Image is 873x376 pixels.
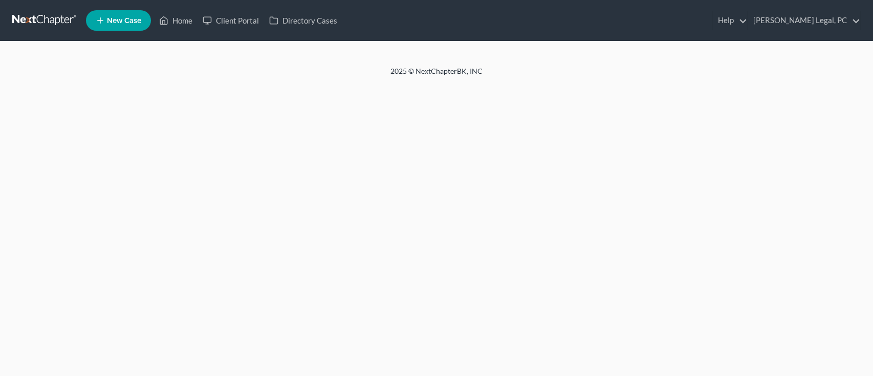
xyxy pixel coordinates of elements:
a: Home [154,11,198,30]
div: 2025 © NextChapterBK, INC [145,66,728,85]
a: [PERSON_NAME] Legal, PC [748,11,860,30]
new-legal-case-button: New Case [86,10,151,31]
a: Help [713,11,747,30]
a: Client Portal [198,11,264,30]
a: Directory Cases [264,11,342,30]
